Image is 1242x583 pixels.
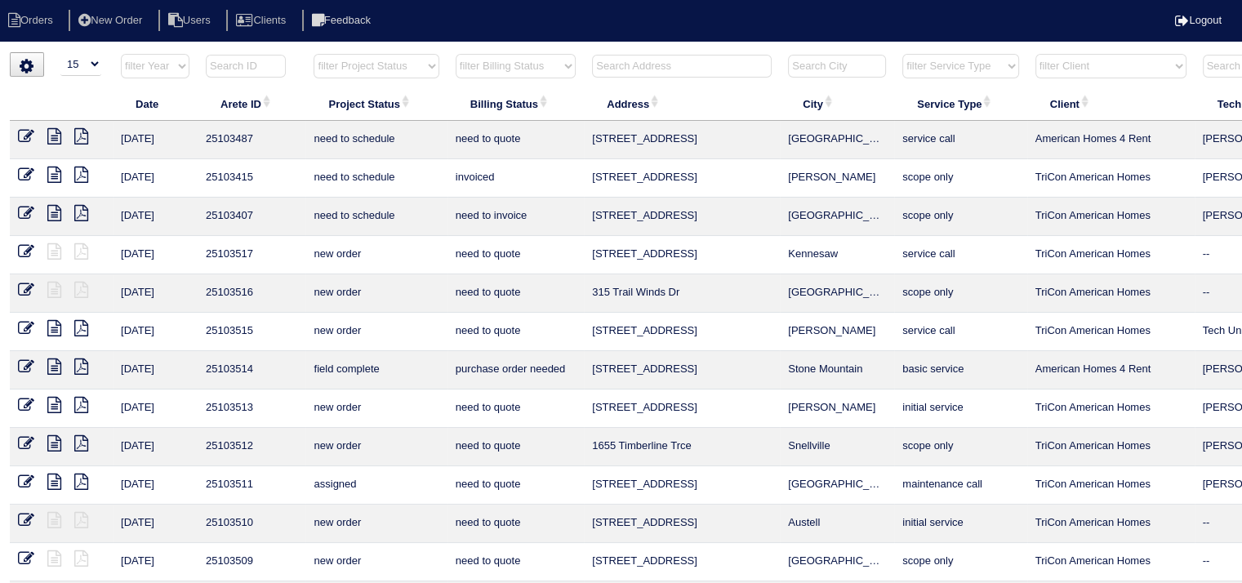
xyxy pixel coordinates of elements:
[206,55,286,78] input: Search ID
[113,274,198,313] td: [DATE]
[1027,159,1195,198] td: TriCon American Homes
[447,159,584,198] td: invoiced
[447,274,584,313] td: need to quote
[584,505,780,543] td: [STREET_ADDRESS]
[1027,543,1195,581] td: TriCon American Homes
[1027,505,1195,543] td: TriCon American Homes
[113,505,198,543] td: [DATE]
[305,198,447,236] td: need to schedule
[305,87,447,121] th: Project Status: activate to sort column ascending
[788,55,886,78] input: Search City
[894,198,1026,236] td: scope only
[198,389,305,428] td: 25103513
[584,87,780,121] th: Address: activate to sort column ascending
[584,389,780,428] td: [STREET_ADDRESS]
[447,428,584,466] td: need to quote
[113,236,198,274] td: [DATE]
[584,313,780,351] td: [STREET_ADDRESS]
[305,466,447,505] td: assigned
[447,236,584,274] td: need to quote
[584,121,780,159] td: [STREET_ADDRESS]
[226,14,299,26] a: Clients
[780,274,894,313] td: [GEOGRAPHIC_DATA]
[780,198,894,236] td: [GEOGRAPHIC_DATA]
[894,313,1026,351] td: service call
[1027,313,1195,351] td: TriCon American Homes
[584,351,780,389] td: [STREET_ADDRESS]
[113,87,198,121] th: Date
[447,466,584,505] td: need to quote
[113,313,198,351] td: [DATE]
[305,159,447,198] td: need to schedule
[780,389,894,428] td: [PERSON_NAME]
[447,313,584,351] td: need to quote
[1027,198,1195,236] td: TriCon American Homes
[113,466,198,505] td: [DATE]
[780,159,894,198] td: [PERSON_NAME]
[894,159,1026,198] td: scope only
[198,466,305,505] td: 25103511
[113,428,198,466] td: [DATE]
[1027,351,1195,389] td: American Homes 4 Rent
[780,236,894,274] td: Kennesaw
[198,121,305,159] td: 25103487
[447,121,584,159] td: need to quote
[305,389,447,428] td: new order
[305,351,447,389] td: field complete
[780,121,894,159] td: [GEOGRAPHIC_DATA]
[894,274,1026,313] td: scope only
[198,274,305,313] td: 25103516
[894,236,1026,274] td: service call
[894,87,1026,121] th: Service Type: activate to sort column ascending
[113,121,198,159] td: [DATE]
[447,351,584,389] td: purchase order needed
[584,198,780,236] td: [STREET_ADDRESS]
[584,466,780,505] td: [STREET_ADDRESS]
[198,543,305,581] td: 25103509
[584,428,780,466] td: 1655 Timberline Trce
[69,14,155,26] a: New Order
[447,198,584,236] td: need to invoice
[1175,14,1222,26] a: Logout
[1027,389,1195,428] td: TriCon American Homes
[198,159,305,198] td: 25103415
[780,313,894,351] td: [PERSON_NAME]
[113,198,198,236] td: [DATE]
[305,505,447,543] td: new order
[780,428,894,466] td: Snellville
[305,543,447,581] td: new order
[198,198,305,236] td: 25103407
[305,313,447,351] td: new order
[447,389,584,428] td: need to quote
[1027,87,1195,121] th: Client: activate to sort column ascending
[198,505,305,543] td: 25103510
[1027,428,1195,466] td: TriCon American Homes
[584,543,780,581] td: [STREET_ADDRESS]
[305,236,447,274] td: new order
[780,543,894,581] td: [GEOGRAPHIC_DATA]
[780,351,894,389] td: Stone Mountain
[113,351,198,389] td: [DATE]
[113,159,198,198] td: [DATE]
[198,87,305,121] th: Arete ID: activate to sort column ascending
[780,505,894,543] td: Austell
[226,10,299,32] li: Clients
[780,87,894,121] th: City: activate to sort column ascending
[1027,121,1195,159] td: American Homes 4 Rent
[584,274,780,313] td: 315 Trail Winds Dr
[894,543,1026,581] td: scope only
[198,313,305,351] td: 25103515
[1027,236,1195,274] td: TriCon American Homes
[1027,274,1195,313] td: TriCon American Homes
[592,55,772,78] input: Search Address
[1027,466,1195,505] td: TriCon American Homes
[158,10,224,32] li: Users
[584,236,780,274] td: [STREET_ADDRESS]
[305,274,447,313] td: new order
[69,10,155,32] li: New Order
[894,466,1026,505] td: maintenance call
[305,121,447,159] td: need to schedule
[447,505,584,543] td: need to quote
[894,505,1026,543] td: initial service
[305,428,447,466] td: new order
